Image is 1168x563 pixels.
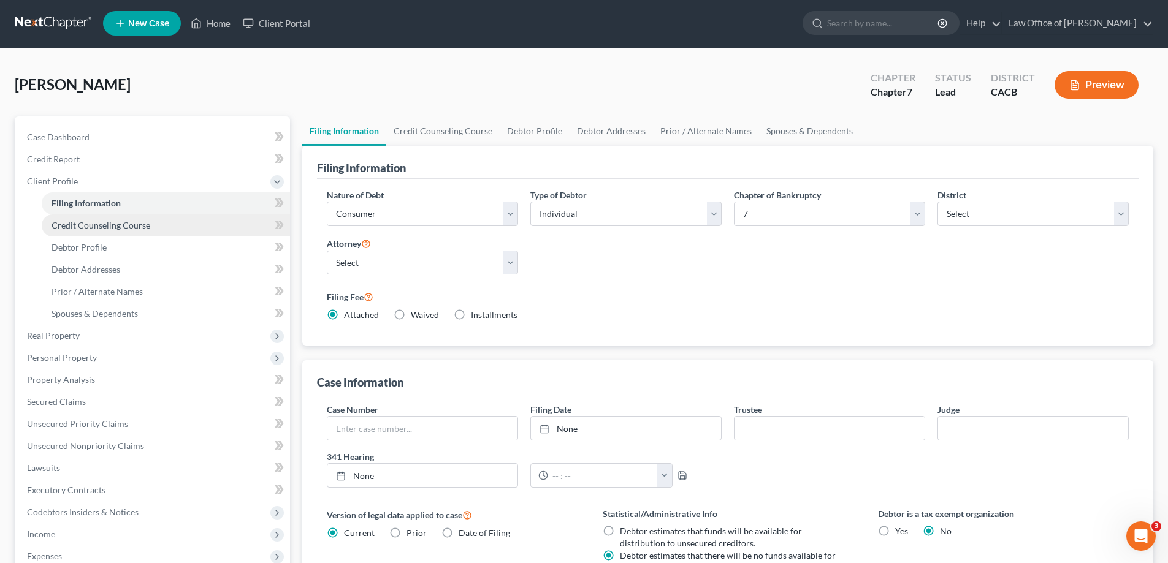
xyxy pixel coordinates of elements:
span: New Case [128,19,169,28]
span: 7 [907,86,912,97]
a: Prior / Alternate Names [42,281,290,303]
span: Waived [411,309,439,320]
div: District [991,71,1035,85]
label: Filing Date [530,403,571,416]
span: Debtor Addresses [52,264,120,274]
a: Filing Information [302,116,386,146]
a: Property Analysis [17,369,290,391]
span: Unsecured Nonpriority Claims [27,440,144,451]
span: Income [27,529,55,539]
a: Unsecured Nonpriority Claims [17,435,290,457]
a: Client Portal [237,12,316,34]
a: Filing Information [42,192,290,214]
div: CACB [991,85,1035,99]
span: Prior [407,527,427,538]
span: Filing Information [52,198,121,208]
div: Status [935,71,971,85]
a: Debtor Profile [42,236,290,259]
a: Prior / Alternate Names [653,116,759,146]
a: Lawsuits [17,457,290,479]
a: Debtor Addresses [42,259,290,281]
label: Trustee [734,403,762,416]
input: -- : -- [548,464,658,487]
a: Unsecured Priority Claims [17,413,290,435]
span: Property Analysis [27,374,95,385]
a: Case Dashboard [17,126,290,148]
span: Executory Contracts [27,485,105,495]
label: Chapter of Bankruptcy [734,189,821,202]
span: Attached [344,309,379,320]
a: Debtor Addresses [570,116,653,146]
span: Date of Filing [459,527,510,538]
span: Yes [895,526,908,536]
span: Secured Claims [27,396,86,407]
a: Home [185,12,237,34]
iframe: Intercom live chat [1126,521,1156,551]
span: Current [344,527,375,538]
button: Preview [1055,71,1139,99]
label: Filing Fee [327,289,1129,304]
div: Lead [935,85,971,99]
label: Judge [937,403,960,416]
a: Credit Report [17,148,290,170]
div: Filing Information [317,161,406,175]
a: Debtor Profile [500,116,570,146]
span: Spouses & Dependents [52,308,138,319]
span: [PERSON_NAME] [15,75,131,93]
a: Help [960,12,1001,34]
a: Spouses & Dependents [42,303,290,325]
a: Credit Counseling Course [42,214,290,236]
input: Search by name... [827,12,939,34]
span: Client Profile [27,176,78,186]
label: District [937,189,966,202]
span: Expenses [27,551,62,561]
span: Real Property [27,330,80,341]
span: Case Dashboard [27,132,90,142]
div: Chapter [871,71,915,85]
span: Unsecured Priority Claims [27,418,128,429]
span: Installments [471,309,517,320]
a: Executory Contracts [17,479,290,501]
a: Spouses & Dependents [759,116,860,146]
div: Case Information [317,375,403,390]
a: None [327,464,517,487]
span: Credit Counseling Course [52,220,150,230]
a: Credit Counseling Course [386,116,500,146]
span: Debtor estimates that funds will be available for distribution to unsecured creditors. [620,526,802,548]
span: Personal Property [27,352,97,363]
label: Version of legal data applied to case [327,507,578,522]
input: -- [735,417,925,440]
label: Debtor is a tax exempt organization [878,507,1129,520]
label: Attorney [327,236,371,251]
div: Chapter [871,85,915,99]
span: Prior / Alternate Names [52,286,143,297]
label: Case Number [327,403,378,416]
label: Statistical/Administrative Info [603,507,853,520]
span: Credit Report [27,154,80,164]
input: -- [938,417,1128,440]
span: 3 [1151,521,1161,531]
span: Codebtors Insiders & Notices [27,507,139,517]
span: No [940,526,952,536]
span: Debtor Profile [52,242,107,252]
label: 341 Hearing [321,450,728,463]
label: Nature of Debt [327,189,384,202]
span: Lawsuits [27,463,60,473]
label: Type of Debtor [530,189,587,202]
a: Secured Claims [17,391,290,413]
a: Law Office of [PERSON_NAME] [1002,12,1153,34]
a: None [531,417,721,440]
input: Enter case number... [327,417,517,440]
